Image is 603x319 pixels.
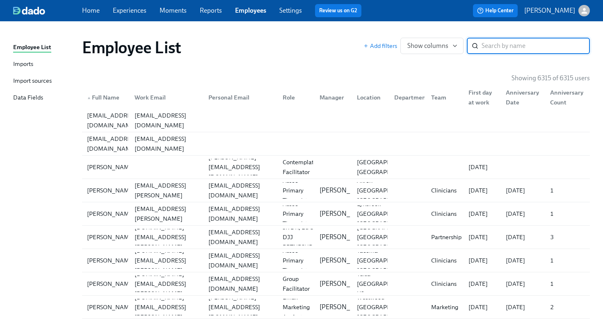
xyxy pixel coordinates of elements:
[428,279,462,289] div: Clinicians
[400,38,464,54] button: Show columns
[547,232,588,242] div: 3
[205,251,276,270] div: [EMAIL_ADDRESS][DOMAIN_NAME]
[205,227,276,247] div: [EMAIL_ADDRESS][DOMAIN_NAME]
[82,38,181,57] h1: Employee List
[502,232,544,242] div: [DATE]
[502,186,544,195] div: [DATE]
[502,256,544,265] div: [DATE]
[354,176,420,205] div: Akron [GEOGRAPHIC_DATA] [GEOGRAPHIC_DATA]
[477,7,514,15] span: Help Center
[131,93,202,102] div: Work Email
[13,7,82,15] a: dado
[131,171,202,210] div: [PERSON_NAME][EMAIL_ADDRESS][PERSON_NAME][DOMAIN_NAME]
[320,233,370,242] p: [PERSON_NAME]
[131,134,202,154] div: [EMAIL_ADDRESS][DOMAIN_NAME]
[87,96,91,100] span: ▲
[462,89,499,106] div: First day at work
[502,88,544,107] div: Anniversary Date
[82,132,590,155] div: [EMAIL_ADDRESS][DOMAIN_NAME][EMAIL_ADDRESS][DOMAIN_NAME]
[82,296,590,319] a: [PERSON_NAME][PERSON_NAME][DOMAIN_NAME][EMAIL_ADDRESS][PERSON_NAME][DOMAIN_NAME][PERSON_NAME][EMA...
[279,157,325,177] div: Contemplative Facilitator
[502,279,544,289] div: [DATE]
[200,7,222,14] a: Reports
[82,156,590,179] div: [PERSON_NAME][PERSON_NAME][EMAIL_ADDRESS][DOMAIN_NAME]Contemplative Facilitator[GEOGRAPHIC_DATA],...
[320,186,370,195] p: [PERSON_NAME]
[465,256,499,265] div: [DATE]
[428,232,467,242] div: Partnerships
[279,199,313,229] div: Assoc Primary Therapist
[524,5,590,16] button: [PERSON_NAME]
[84,89,128,106] div: ▲Full Name
[82,226,590,249] a: [PERSON_NAME][PERSON_NAME][DOMAIN_NAME][EMAIL_ADDRESS][PERSON_NAME][DOMAIN_NAME][EMAIL_ADDRESS][D...
[128,89,202,106] div: Work Email
[320,256,370,265] p: [PERSON_NAME]
[547,279,588,289] div: 1
[13,59,33,70] div: Imports
[13,93,43,103] div: Data Fields
[547,302,588,312] div: 2
[131,236,202,285] div: [PERSON_NAME][DOMAIN_NAME][EMAIL_ADDRESS][PERSON_NAME][DOMAIN_NAME]
[131,213,202,262] div: [PERSON_NAME][DOMAIN_NAME][EMAIL_ADDRESS][PERSON_NAME][DOMAIN_NAME]
[354,222,420,252] div: [GEOGRAPHIC_DATA] [GEOGRAPHIC_DATA] [GEOGRAPHIC_DATA]
[320,303,370,312] p: [PERSON_NAME]
[82,179,590,202] div: [PERSON_NAME][PERSON_NAME][EMAIL_ADDRESS][PERSON_NAME][DOMAIN_NAME][EMAIL_ADDRESS][DOMAIN_NAME]As...
[13,76,52,86] div: Import sources
[391,93,432,102] div: Department
[465,232,499,242] div: [DATE]
[13,7,45,15] img: dado
[82,249,590,272] div: [PERSON_NAME][PERSON_NAME][DOMAIN_NAME][EMAIL_ADDRESS][PERSON_NAME][DOMAIN_NAME][EMAIL_ADDRESS][D...
[354,246,420,275] div: Tacoma [GEOGRAPHIC_DATA] [GEOGRAPHIC_DATA]
[320,209,370,218] p: [PERSON_NAME]
[547,88,588,107] div: Anniversary Count
[512,74,590,83] p: Showing 6315 of 6315 users
[279,93,313,102] div: Role
[425,89,462,106] div: Team
[13,76,75,86] a: Import sources
[205,204,276,224] div: [EMAIL_ADDRESS][DOMAIN_NAME]
[315,4,361,17] button: Review us on G2
[82,202,590,225] div: [PERSON_NAME][PERSON_NAME][EMAIL_ADDRESS][PERSON_NAME][DOMAIN_NAME][EMAIL_ADDRESS][DOMAIN_NAME]As...
[82,272,590,295] div: [PERSON_NAME][PERSON_NAME][DOMAIN_NAME][EMAIL_ADDRESS][PERSON_NAME][DOMAIN_NAME][EMAIL_ADDRESS][D...
[205,93,276,102] div: Personal Email
[279,222,319,252] div: SR DR, Ed & DJJ PRTNRSHPS
[320,279,370,288] p: [PERSON_NAME]
[205,181,276,200] div: [EMAIL_ADDRESS][DOMAIN_NAME]
[428,186,462,195] div: Clinicians
[205,274,276,294] div: [EMAIL_ADDRESS][DOMAIN_NAME]
[313,89,350,106] div: Manager
[84,302,138,312] div: [PERSON_NAME]
[82,249,590,272] a: [PERSON_NAME][PERSON_NAME][DOMAIN_NAME][EMAIL_ADDRESS][PERSON_NAME][DOMAIN_NAME][EMAIL_ADDRESS][D...
[363,42,397,50] span: Add filters
[131,194,202,233] div: [PERSON_NAME][EMAIL_ADDRESS][PERSON_NAME][DOMAIN_NAME]
[13,59,75,70] a: Imports
[465,186,499,195] div: [DATE]
[131,259,202,308] div: [PERSON_NAME][DOMAIN_NAME][EMAIL_ADDRESS][PERSON_NAME][DOMAIN_NAME]
[465,209,499,219] div: [DATE]
[84,186,138,195] div: [PERSON_NAME]
[82,7,100,14] a: Home
[465,302,499,312] div: [DATE]
[547,209,588,219] div: 1
[276,89,313,106] div: Role
[407,42,457,50] span: Show columns
[465,279,499,289] div: [DATE]
[84,162,138,172] div: [PERSON_NAME]
[279,176,313,205] div: Assoc Primary Therapist
[502,302,544,312] div: [DATE]
[279,7,302,14] a: Settings
[84,232,138,242] div: [PERSON_NAME]
[82,202,590,226] a: [PERSON_NAME][PERSON_NAME][EMAIL_ADDRESS][PERSON_NAME][DOMAIN_NAME][EMAIL_ADDRESS][DOMAIN_NAME]As...
[473,4,518,17] button: Help Center
[354,269,420,299] div: Tulsa [GEOGRAPHIC_DATA] US
[354,157,422,177] div: [GEOGRAPHIC_DATA], [GEOGRAPHIC_DATA]
[388,89,425,106] div: Department
[465,88,499,107] div: First day at work
[84,111,142,130] div: [EMAIL_ADDRESS][DOMAIN_NAME]
[13,93,75,103] a: Data Fields
[202,89,276,106] div: Personal Email
[279,274,313,294] div: Group Facilitator
[428,93,462,102] div: Team
[524,6,575,15] p: [PERSON_NAME]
